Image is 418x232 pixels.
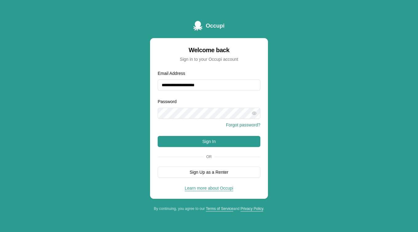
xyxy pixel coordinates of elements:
[204,154,214,159] span: Or
[193,21,224,31] a: Occupi
[206,21,224,30] span: Occupi
[158,46,260,54] div: Welcome back
[226,122,260,128] button: Forgot password?
[150,206,268,211] div: By continuing, you agree to our and .
[158,99,176,104] label: Password
[158,56,260,62] div: Sign in to your Occupi account
[206,207,233,211] a: Terms of Service
[240,207,263,211] a: Privacy Policy
[158,71,185,76] label: Email Address
[158,136,260,147] button: Sign In
[158,167,260,178] button: Sign Up as a Renter
[185,186,233,191] a: Learn more about Occupi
